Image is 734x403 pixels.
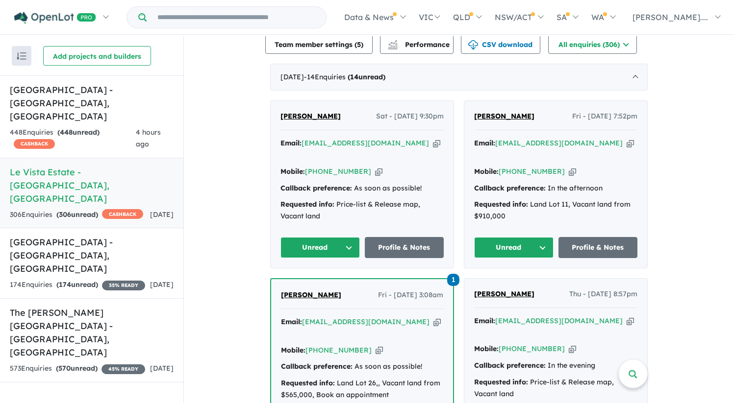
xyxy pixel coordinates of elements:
button: Unread [474,237,554,258]
span: Performance [389,40,450,49]
a: [PERSON_NAME] [474,288,534,300]
div: As soon as possible! [281,361,443,373]
span: Fri - [DATE] 3:08am [378,289,443,301]
span: 306 [59,210,71,219]
strong: ( unread) [57,128,100,137]
span: Sat - [DATE] 9:30pm [376,111,444,122]
strong: Requested info: [281,379,335,387]
span: - 14 Enquir ies [304,72,385,81]
a: [PHONE_NUMBER] [305,167,371,176]
button: Copy [433,317,441,327]
strong: Mobile: [474,167,499,176]
strong: Email: [474,139,495,147]
span: CASHBACK [14,139,55,149]
div: Price-list & Release map, Vacant land [474,377,637,400]
a: [PERSON_NAME] [474,111,534,122]
strong: Requested info: [474,378,528,386]
button: Copy [569,166,576,177]
button: Copy [433,138,440,148]
span: CASHBACK [102,209,143,219]
button: Unread [280,237,360,258]
span: 448 [60,128,73,137]
button: Copy [569,344,576,354]
a: 1 [447,273,459,286]
div: 306 Enquir ies [10,209,143,221]
span: Thu - [DATE] 8:57pm [569,288,637,300]
strong: Requested info: [474,200,528,209]
strong: ( unread) [56,364,98,373]
div: 448 Enquir ies [10,127,136,150]
span: 45 % READY [101,364,145,374]
h5: [GEOGRAPHIC_DATA] - [GEOGRAPHIC_DATA] , [GEOGRAPHIC_DATA] [10,83,174,123]
span: 4 hours ago [136,128,161,148]
strong: Email: [280,139,302,147]
span: 35 % READY [102,281,145,290]
a: [PERSON_NAME] [280,111,341,122]
img: download icon [468,40,478,50]
button: Team member settings (5) [265,34,373,54]
a: [PERSON_NAME] [281,289,341,301]
div: In the evening [474,360,637,372]
div: In the afternoon [474,183,637,194]
strong: Email: [281,317,302,326]
strong: Email: [474,316,495,325]
span: [PERSON_NAME] [281,290,341,299]
strong: Callback preference: [281,362,353,371]
strong: Callback preference: [280,184,352,192]
span: 1 [447,274,459,286]
h5: [GEOGRAPHIC_DATA] - [GEOGRAPHIC_DATA] , [GEOGRAPHIC_DATA] [10,236,174,275]
div: As soon as possible! [280,183,444,194]
span: [PERSON_NAME] [474,112,534,120]
h5: Le Vista Estate - [GEOGRAPHIC_DATA] , [GEOGRAPHIC_DATA] [10,166,174,205]
span: [DATE] [150,210,174,219]
span: 174 [59,280,71,289]
button: Copy [376,345,383,356]
div: [DATE] [270,64,648,91]
input: Try estate name, suburb, builder or developer [149,7,324,28]
strong: Mobile: [280,167,305,176]
span: 570 [58,364,71,373]
strong: Callback preference: [474,184,546,192]
a: [PHONE_NUMBER] [305,346,372,355]
div: Land Lot 26,, Vacant land from $565,000, Book an appointment [281,378,443,401]
a: [PHONE_NUMBER] [499,167,565,176]
div: 174 Enquir ies [10,279,145,291]
strong: Mobile: [474,344,499,353]
strong: Mobile: [281,346,305,355]
button: Performance [380,34,454,54]
span: 5 [357,40,361,49]
a: [EMAIL_ADDRESS][DOMAIN_NAME] [302,317,430,326]
div: 573 Enquir ies [10,363,145,375]
strong: Requested info: [280,200,334,209]
span: 14 [350,72,358,81]
img: bar-chart.svg [388,43,398,49]
a: Profile & Notes [558,237,638,258]
button: All enquiries (306) [548,34,637,54]
h5: The [PERSON_NAME][GEOGRAPHIC_DATA] - [GEOGRAPHIC_DATA] , [GEOGRAPHIC_DATA] [10,306,174,359]
div: Price-list & Release map, Vacant land [280,199,444,222]
strong: ( unread) [348,72,385,81]
button: Add projects and builders [43,46,151,66]
a: [EMAIL_ADDRESS][DOMAIN_NAME] [495,139,623,147]
span: [PERSON_NAME] [474,289,534,298]
button: CSV download [461,34,540,54]
span: [PERSON_NAME] [280,112,341,120]
a: [PHONE_NUMBER] [499,344,565,353]
a: [EMAIL_ADDRESS][DOMAIN_NAME] [302,139,429,147]
button: Copy [627,138,634,148]
span: [DATE] [150,280,174,289]
span: [DATE] [150,364,174,373]
img: line-chart.svg [388,40,397,46]
div: Land Lot 11, Vacant land from $910,000 [474,199,637,222]
strong: Callback preference: [474,361,546,370]
strong: ( unread) [56,210,98,219]
img: Openlot PRO Logo White [14,12,96,24]
button: Copy [627,316,634,326]
span: [PERSON_NAME].... [633,12,708,22]
a: [EMAIL_ADDRESS][DOMAIN_NAME] [495,316,623,325]
a: Profile & Notes [365,237,444,258]
button: Copy [375,166,382,177]
strong: ( unread) [56,280,98,289]
span: Fri - [DATE] 7:52pm [572,111,637,122]
img: sort.svg [17,52,26,60]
